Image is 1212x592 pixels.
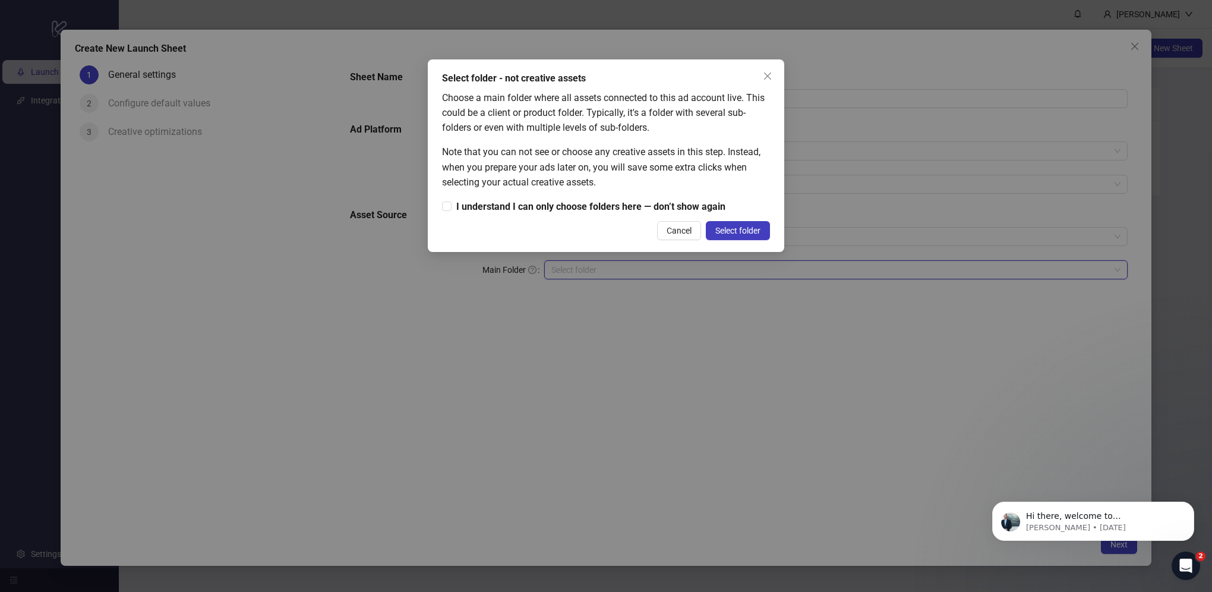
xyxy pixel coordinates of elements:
span: I understand I can only choose folders here — don’t show again [452,199,730,214]
div: Choose a main folder where all assets connected to this ad account live. This could be a client o... [442,90,770,135]
button: Close [758,67,777,86]
div: Note that you can not see or choose any creative assets in this step. Instead, when you prepare y... [442,144,770,189]
span: close [763,71,772,81]
span: Select folder [715,226,760,235]
span: Cancel [667,226,692,235]
button: Select folder [706,221,770,240]
span: Hi there, welcome to [DOMAIN_NAME]. I'll reach out via e-mail separately, but just wanted you to ... [52,34,204,115]
div: Select folder - not creative assets [442,71,770,86]
span: 2 [1196,552,1205,561]
button: Cancel [657,221,701,240]
iframe: Intercom notifications message [974,477,1212,560]
p: Message from James, sent 5d ago [52,46,205,56]
iframe: Intercom live chat [1172,552,1200,580]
